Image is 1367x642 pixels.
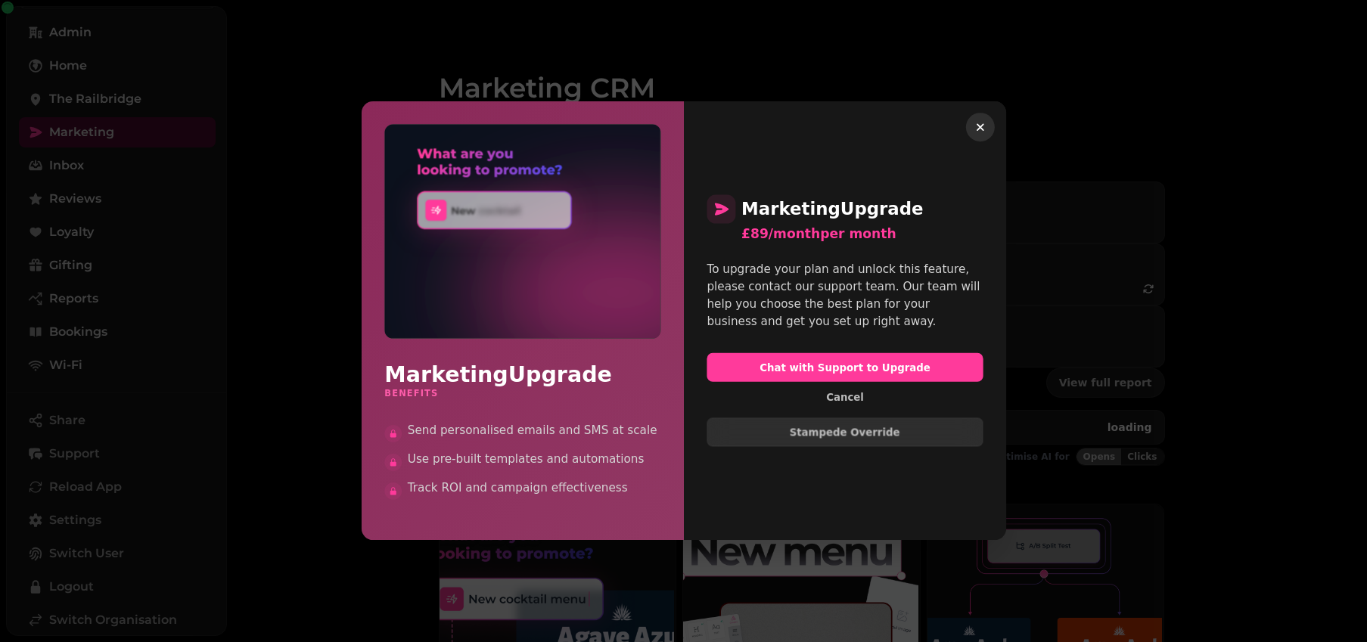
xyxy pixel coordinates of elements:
[384,388,660,399] h3: Benefits
[384,362,660,388] h2: Marketing Upgrade
[718,363,971,373] span: Chat with Support to Upgrade
[407,451,660,469] span: Use pre-built templates and automations
[707,353,983,382] button: Chat with Support to Upgrade
[741,224,983,244] div: £89/month per month
[707,418,983,447] button: Stampede Override
[719,427,971,437] span: Stampede Override
[407,480,660,498] span: Track ROI and campaign effectiveness
[826,392,864,402] span: Cancel
[707,195,983,224] h2: Marketing Upgrade
[814,388,875,407] button: Cancel
[407,423,660,440] span: Send personalised emails and SMS at scale
[707,262,983,330] div: To upgrade your plan and unlock this feature, please contact our support team. Our team will help...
